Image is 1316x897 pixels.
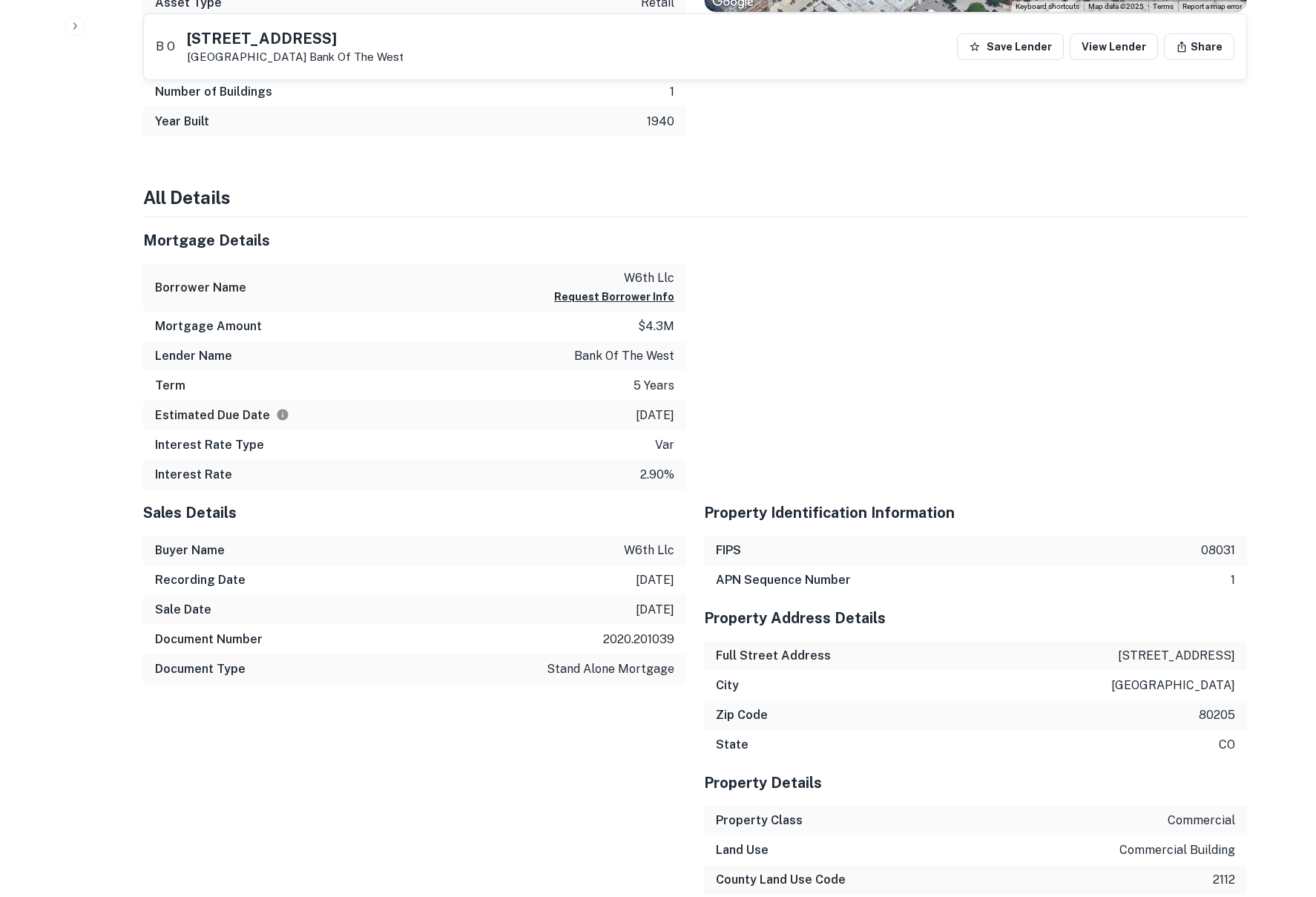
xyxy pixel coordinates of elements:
[155,571,246,589] h6: Recording Date
[636,571,674,589] p: [DATE]
[704,502,1247,524] h5: Property Identification Information
[155,279,246,297] h6: Borrower Name
[1070,33,1158,60] a: View Lender
[574,347,674,365] p: bank of the west
[156,38,175,56] p: B O
[1111,677,1235,694] p: [GEOGRAPHIC_DATA]
[143,502,686,524] h5: Sales Details
[1213,871,1235,889] p: 2112
[1153,2,1174,10] a: Terms (opens in new tab)
[554,269,674,287] p: w6th llc
[156,26,175,68] a: B O
[1164,33,1234,60] button: Share
[1168,812,1235,829] p: commercial
[276,408,289,421] svg: Estimate is based on a standard schedule for this type of loan.
[155,377,185,395] h6: Term
[716,736,749,754] h6: State
[640,466,674,484] p: 2.90%
[547,660,674,678] p: stand alone mortgage
[636,601,674,619] p: [DATE]
[704,772,1247,794] h5: Property Details
[716,871,846,889] h6: County Land Use Code
[638,318,674,335] p: $4.3m
[704,607,1247,629] h5: Property Address Details
[1016,1,1079,12] button: Keyboard shortcuts
[1219,736,1235,754] p: co
[1088,2,1144,10] span: Map data ©2025
[143,229,686,252] h5: Mortgage Details
[716,706,768,724] h6: Zip Code
[155,407,289,424] h6: Estimated Due Date
[143,184,1247,211] h4: All Details
[716,647,831,665] h6: Full Street Address
[1118,647,1235,665] p: [STREET_ADDRESS]
[716,542,741,559] h6: FIPS
[624,542,674,559] p: w6th llc
[155,601,211,619] h6: Sale Date
[155,83,272,101] h6: Number of Buildings
[716,812,803,829] h6: Property Class
[1119,841,1235,859] p: commercial building
[554,288,674,306] button: Request Borrower Info
[1201,542,1235,559] p: 08031
[155,631,263,648] h6: Document Number
[670,83,674,101] p: 1
[155,466,232,484] h6: Interest Rate
[603,631,674,648] p: 2020.201039
[634,377,674,395] p: 5 years
[155,436,264,454] h6: Interest Rate Type
[187,50,404,64] p: [GEOGRAPHIC_DATA]
[155,113,209,131] h6: Year Built
[647,113,674,131] p: 1940
[309,50,404,63] a: Bank Of The West
[716,841,769,859] h6: Land Use
[155,318,262,335] h6: Mortgage Amount
[155,660,246,678] h6: Document Type
[155,542,225,559] h6: Buyer Name
[187,31,404,46] h5: [STREET_ADDRESS]
[1199,706,1235,724] p: 80205
[716,571,851,589] h6: APN Sequence Number
[655,436,674,454] p: var
[155,347,232,365] h6: Lender Name
[1182,2,1242,10] a: Report a map error
[957,33,1064,60] button: Save Lender
[1242,778,1316,850] iframe: Chat Widget
[716,677,739,694] h6: City
[1231,571,1235,589] p: 1
[636,407,674,424] p: [DATE]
